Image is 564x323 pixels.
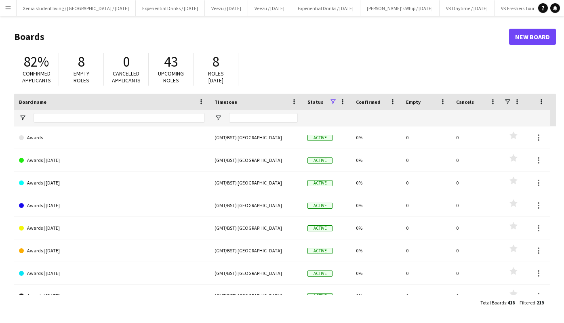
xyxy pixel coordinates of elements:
[360,0,440,16] button: [PERSON_NAME]'s Whip / [DATE]
[351,126,401,149] div: 0%
[215,99,237,105] span: Timezone
[17,0,136,16] button: Xenia student living / [GEOGRAPHIC_DATA] / [DATE]
[480,300,506,306] span: Total Boards
[19,217,205,239] a: Awards | [DATE]
[19,239,205,262] a: Awards | [DATE]
[307,180,333,186] span: Active
[307,293,333,299] span: Active
[210,126,303,149] div: (GMT/BST) [GEOGRAPHIC_DATA]
[401,285,451,307] div: 0
[123,53,130,71] span: 0
[520,295,544,310] div: :
[158,70,184,84] span: Upcoming roles
[19,262,205,285] a: Awards | [DATE]
[210,239,303,262] div: (GMT/BST) [GEOGRAPHIC_DATA]
[401,217,451,239] div: 0
[351,149,401,171] div: 0%
[19,149,205,172] a: Awards | [DATE]
[19,114,26,122] button: Open Filter Menu
[74,70,89,84] span: Empty roles
[351,285,401,307] div: 0%
[208,70,224,84] span: Roles [DATE]
[210,194,303,216] div: (GMT/BST) [GEOGRAPHIC_DATA]
[19,172,205,194] a: Awards | [DATE]
[136,0,205,16] button: Experiential Drinks / [DATE]
[291,0,360,16] button: Experiential Drinks / [DATE]
[24,53,49,71] span: 82%
[520,300,535,306] span: Filtered
[451,217,501,239] div: 0
[307,271,333,277] span: Active
[14,31,509,43] h1: Boards
[307,99,323,105] span: Status
[356,99,381,105] span: Confirmed
[248,0,291,16] button: Veezu / [DATE]
[351,217,401,239] div: 0%
[164,53,178,71] span: 43
[401,149,451,171] div: 0
[307,157,333,164] span: Active
[215,114,222,122] button: Open Filter Menu
[19,99,46,105] span: Board name
[401,262,451,284] div: 0
[351,194,401,216] div: 0%
[78,53,85,71] span: 8
[351,239,401,262] div: 0%
[210,285,303,307] div: (GMT/BST) [GEOGRAPHIC_DATA]
[210,149,303,171] div: (GMT/BST) [GEOGRAPHIC_DATA]
[451,239,501,262] div: 0
[205,0,248,16] button: Veezu / [DATE]
[451,262,501,284] div: 0
[307,225,333,231] span: Active
[229,113,298,123] input: Timezone Filter Input
[401,239,451,262] div: 0
[19,126,205,149] a: Awards
[213,53,219,71] span: 8
[451,149,501,171] div: 0
[307,248,333,254] span: Active
[351,262,401,284] div: 0%
[537,300,544,306] span: 219
[210,217,303,239] div: (GMT/BST) [GEOGRAPHIC_DATA]
[480,295,515,310] div: :
[440,0,495,16] button: VK Daytime / [DATE]
[112,70,141,84] span: Cancelled applicants
[509,29,556,45] a: New Board
[401,126,451,149] div: 0
[19,285,205,307] a: Awards | [DATE]
[22,70,51,84] span: Confirmed applicants
[351,172,401,194] div: 0%
[34,113,205,123] input: Board name Filter Input
[401,172,451,194] div: 0
[19,194,205,217] a: Awards | [DATE]
[210,262,303,284] div: (GMT/BST) [GEOGRAPHIC_DATA]
[401,194,451,216] div: 0
[451,172,501,194] div: 0
[456,99,474,105] span: Cancels
[451,194,501,216] div: 0
[210,172,303,194] div: (GMT/BST) [GEOGRAPHIC_DATA]
[451,126,501,149] div: 0
[307,135,333,141] span: Active
[507,300,515,306] span: 418
[451,285,501,307] div: 0
[406,99,421,105] span: Empty
[495,0,559,16] button: VK Freshers Tour / [DATE]
[307,203,333,209] span: Active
